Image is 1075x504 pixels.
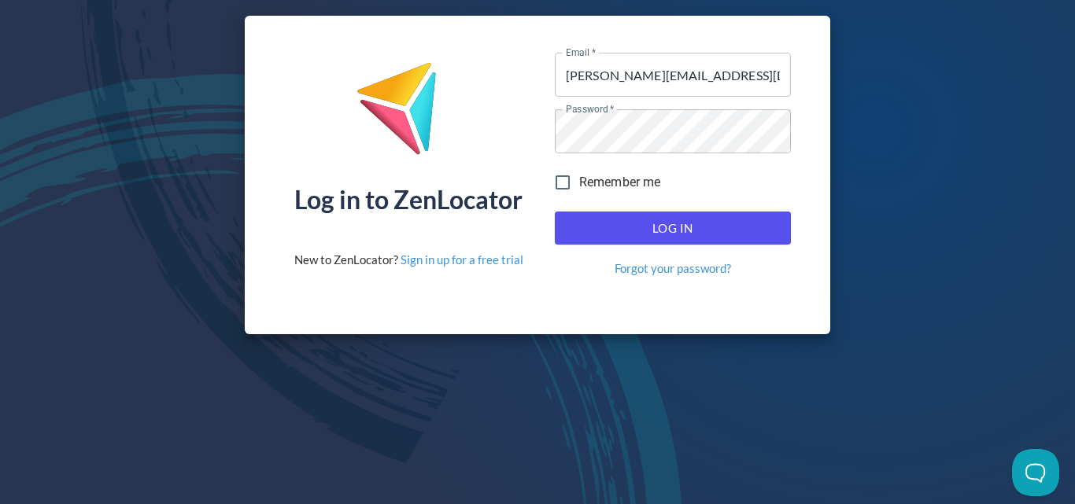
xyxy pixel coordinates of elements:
[294,252,523,268] div: New to ZenLocator?
[579,173,661,192] span: Remember me
[555,212,791,245] button: Log In
[615,260,731,277] a: Forgot your password?
[401,252,523,267] a: Sign in up for a free trial
[572,218,774,238] span: Log In
[555,53,791,97] input: name@company.com
[356,61,461,167] img: ZenLocator
[1012,449,1059,496] iframe: Toggle Customer Support
[294,187,523,212] div: Log in to ZenLocator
